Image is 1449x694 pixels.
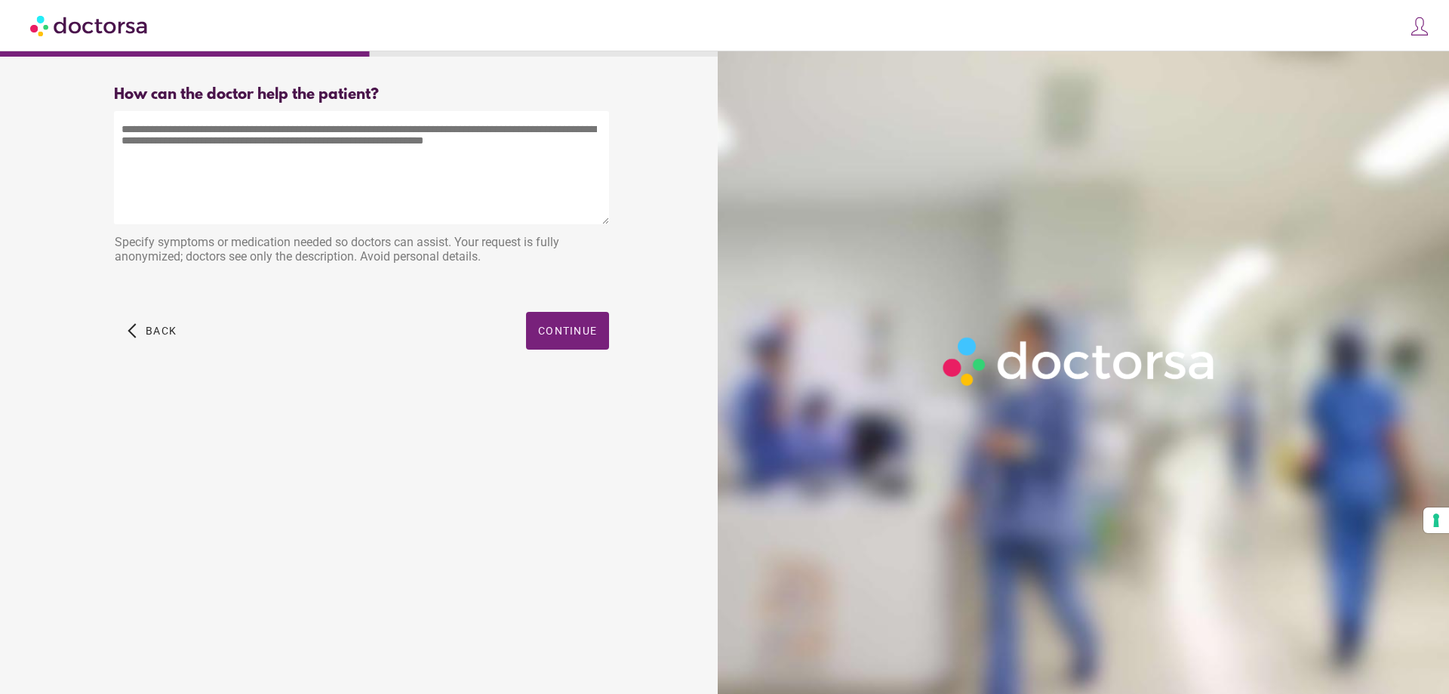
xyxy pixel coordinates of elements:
span: Continue [538,325,597,337]
button: Your consent preferences for tracking technologies [1423,507,1449,533]
button: Continue [526,312,609,350]
button: arrow_back_ios Back [122,312,183,350]
img: icons8-customer-100.png [1409,16,1430,37]
img: Logo-Doctorsa-trans-White-partial-flat.png [935,329,1225,394]
img: Doctorsa.com [30,8,149,42]
div: Specify symptoms or medication needed so doctors can assist. Your request is fully anonymized; do... [114,227,609,275]
span: Back [146,325,177,337]
div: How can the doctor help the patient? [114,86,609,103]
